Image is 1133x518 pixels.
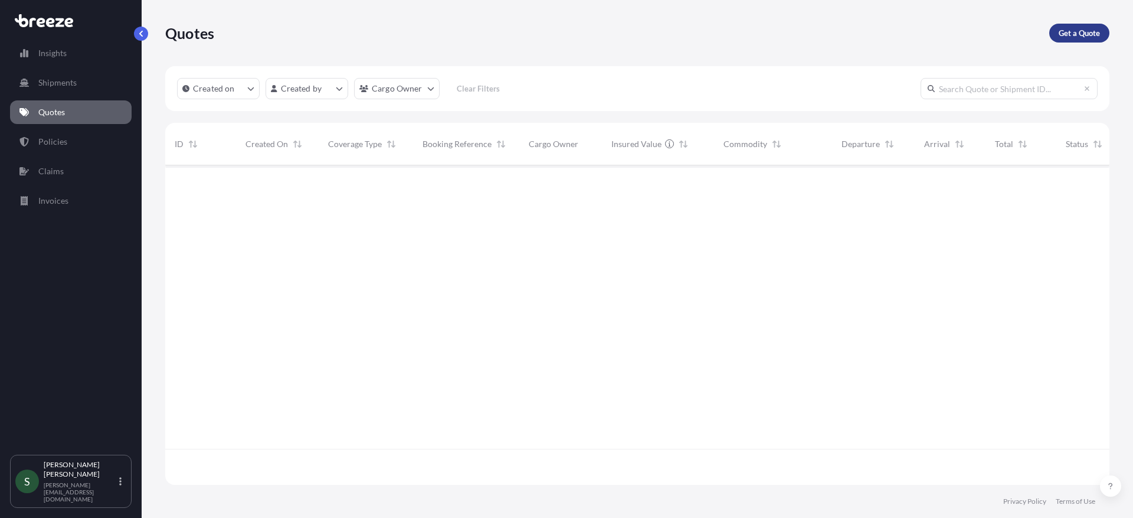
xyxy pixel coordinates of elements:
span: Created On [245,138,288,150]
button: Sort [769,137,784,151]
p: Cargo Owner [372,83,423,95]
button: createdBy Filter options [266,78,348,99]
span: Commodity [723,138,767,150]
a: Get a Quote [1049,24,1109,43]
button: createdOn Filter options [177,78,260,99]
span: ID [175,138,184,150]
button: Sort [1016,137,1030,151]
a: Privacy Policy [1003,497,1046,506]
span: Departure [841,138,880,150]
p: Invoices [38,195,68,207]
span: Coverage Type [328,138,382,150]
button: Sort [952,137,967,151]
span: Booking Reference [423,138,492,150]
button: Sort [384,137,398,151]
span: Status [1066,138,1088,150]
button: Sort [290,137,304,151]
button: cargoOwner Filter options [354,78,440,99]
a: Insights [10,41,132,65]
span: Cargo Owner [529,138,578,150]
button: Sort [494,137,508,151]
p: [PERSON_NAME][EMAIL_ADDRESS][DOMAIN_NAME] [44,481,117,503]
span: S [24,475,30,487]
span: Insured Value [611,138,662,150]
span: Arrival [924,138,950,150]
span: Total [995,138,1013,150]
a: Shipments [10,71,132,95]
p: Policies [38,136,67,148]
a: Terms of Use [1056,497,1095,506]
button: Sort [676,137,690,151]
button: Clear Filters [446,79,512,98]
p: Created on [193,83,235,95]
p: Get a Quote [1059,27,1100,39]
a: Invoices [10,189,132,213]
p: Shipments [38,77,77,89]
p: Insights [38,47,67,59]
a: Policies [10,130,132,154]
a: Quotes [10,100,132,124]
a: Claims [10,159,132,183]
p: Clear Filters [457,83,500,95]
input: Search Quote or Shipment ID... [921,78,1098,99]
p: Quotes [38,106,65,118]
button: Sort [186,137,200,151]
button: Sort [1091,137,1105,151]
button: Sort [882,137,896,151]
p: Created by [281,83,322,95]
p: Quotes [165,24,214,43]
p: [PERSON_NAME] [PERSON_NAME] [44,460,117,479]
p: Claims [38,165,64,177]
